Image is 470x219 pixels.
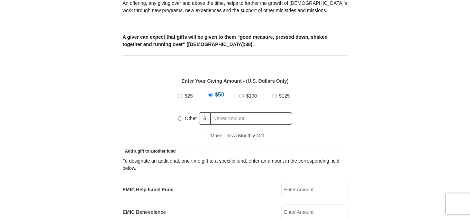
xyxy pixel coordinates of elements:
[123,186,174,193] label: EMIC Help Israel Fund
[181,78,288,84] strong: Enter Your Giving Amount - (U.S. Dollars Only)
[210,112,292,125] input: Other Amount
[123,209,166,216] label: EMIC Benevolence
[185,116,197,121] span: Other
[215,92,224,98] span: $50
[206,132,264,139] label: Make This a Monthly Gift
[199,112,211,125] span: $
[279,93,290,99] span: $125
[206,133,210,137] input: Make This a Monthly Gift
[123,149,176,154] span: Add a gift to another fund
[123,34,327,47] b: A giver can expect that gifts will be given to them “good measure, pressed down, shaken together ...
[281,182,347,197] input: Enter Amount
[185,93,193,99] span: $25
[123,157,347,172] div: To designate an additional, one-time gift to a specific fund, enter an amount in the correspondin...
[246,93,257,99] span: $100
